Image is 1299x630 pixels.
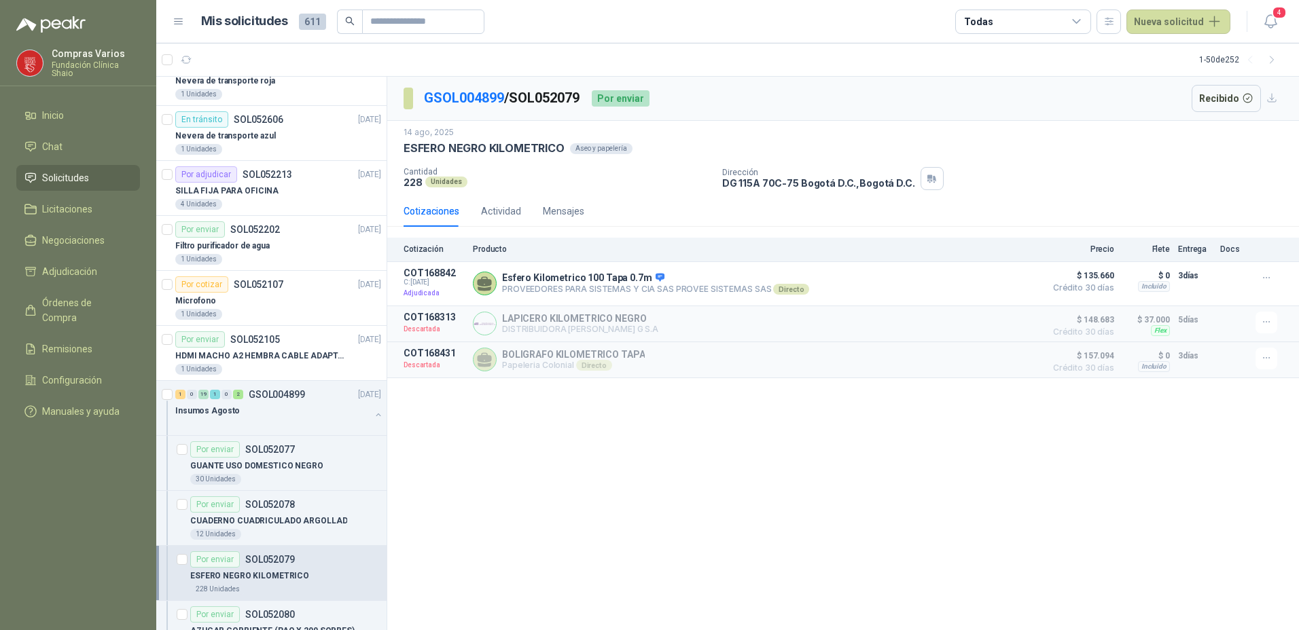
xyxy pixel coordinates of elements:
span: Solicitudes [42,170,89,185]
p: Nevera de transporte azul [175,130,276,143]
p: Docs [1220,244,1247,254]
div: Todas [964,14,993,29]
div: Por enviar [190,496,240,513]
p: SOL052080 [245,610,295,619]
button: Recibido [1192,85,1262,112]
p: [DATE] [358,333,381,346]
span: Licitaciones [42,202,92,217]
a: Licitaciones [16,196,140,222]
div: 1 Unidades [175,89,222,100]
a: Chat [16,134,140,160]
div: 0 [221,390,232,399]
div: 2 [233,390,243,399]
span: 611 [299,14,326,30]
div: Directo [773,284,809,295]
p: Cantidad [404,167,711,177]
p: Descartada [404,322,465,336]
span: C: [DATE] [404,278,465,286]
span: Configuración [42,373,102,388]
span: Manuales y ayuda [42,404,120,419]
div: 4 Unidades [175,199,222,210]
p: Papeleria Colonial [502,360,645,371]
div: 0 [187,390,197,399]
span: Chat [42,139,63,154]
p: Insumos Agosto [175,405,240,418]
a: Por enviarSOL052077GUANTE USO DOMESTICO NEGRO30 Unidades [156,436,387,491]
p: DISTRIBUIDORA [PERSON_NAME] G S.A [502,324,658,334]
a: Remisiones [16,336,140,362]
div: Mensajes [543,204,584,219]
div: Cotizaciones [404,204,459,219]
img: Company Logo [474,312,496,335]
a: En tránsitoSOL052607[DATE] Nevera de transporte roja1 Unidades [156,51,387,106]
p: 5 días [1178,312,1212,328]
p: GSOL004899 [249,390,305,399]
span: 4 [1272,6,1287,19]
span: Crédito 30 días [1046,328,1114,336]
p: COT168431 [404,348,465,358]
p: PROVEEDORES PARA SISTEMAS Y CIA SAS PROVEE SISTEMAS SAS [502,284,809,295]
a: Negociaciones [16,227,140,253]
p: 3 días [1178,267,1212,284]
p: / SOL052079 [424,88,581,109]
div: 1 [210,390,220,399]
div: 30 Unidades [190,474,241,485]
p: BOLIGRAFO KILOMETRICO TAPA [502,349,645,360]
div: 1 Unidades [175,144,222,155]
p: 228 [404,177,423,188]
p: HDMI MACHO A2 HEMBRA CABLE ADAPTADOR CONVERTIDOR FOR MONIT [175,350,344,363]
p: Producto [473,244,1038,254]
p: Descartada [404,358,465,372]
div: Por enviar [190,551,240,568]
a: Manuales y ayuda [16,399,140,424]
p: [DATE] [358,223,381,236]
div: 1 Unidades [175,309,222,320]
a: Por enviarSOL052105[DATE] HDMI MACHO A2 HEMBRA CABLE ADAPTADOR CONVERTIDOR FOR MONIT1 Unidades [156,326,387,381]
p: SOL052077 [245,445,295,454]
a: Por enviarSOL052078CUADERNO CUADRICULADO ARGOLLAD12 Unidades [156,491,387,546]
div: Por adjudicar [175,166,237,183]
p: CUADERNO CUADRICULADO ARGOLLAD [190,515,347,527]
p: SOL052079 [245,555,295,564]
div: 1 - 50 de 252 [1199,49,1283,71]
a: Configuración [16,367,140,393]
p: Flete [1122,244,1170,254]
div: 1 Unidades [175,254,222,265]
div: En tránsito [175,111,228,128]
span: $ 148.683 [1046,312,1114,328]
p: SOL052105 [230,335,280,344]
p: Filtro purificador de agua [175,240,270,253]
p: Precio [1046,244,1114,254]
p: SOL052202 [230,225,280,234]
p: $ 0 [1122,267,1170,284]
div: 1 Unidades [175,364,222,375]
span: Órdenes de Compra [42,295,127,325]
p: Entrega [1178,244,1212,254]
a: Por enviarSOL052202[DATE] Filtro purificador de agua1 Unidades [156,216,387,271]
div: Por enviar [190,606,240,623]
span: Remisiones [42,341,92,356]
div: Directo [576,360,612,371]
div: Por enviar [190,441,240,458]
p: COT168313 [404,312,465,322]
div: 1 [175,390,185,399]
h1: Mis solicitudes [201,12,288,31]
span: search [345,16,355,26]
p: SOL052107 [234,280,283,289]
span: Crédito 30 días [1046,284,1114,292]
div: Por cotizar [175,276,228,293]
span: Adjudicación [42,264,97,279]
button: Nueva solicitud [1126,10,1230,34]
div: Unidades [425,177,467,187]
p: Microfono [175,295,216,308]
a: Inicio [16,103,140,128]
div: Flex [1151,325,1170,336]
div: 228 Unidades [190,584,245,595]
p: [DATE] [358,168,381,181]
div: Por enviar [175,331,225,348]
button: 4 [1258,10,1283,34]
p: ESFERO NEGRO KILOMETRICO [190,570,309,582]
img: Company Logo [17,50,43,76]
div: Por enviar [592,90,649,107]
p: GUANTE USO DOMESTICO NEGRO [190,460,323,472]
